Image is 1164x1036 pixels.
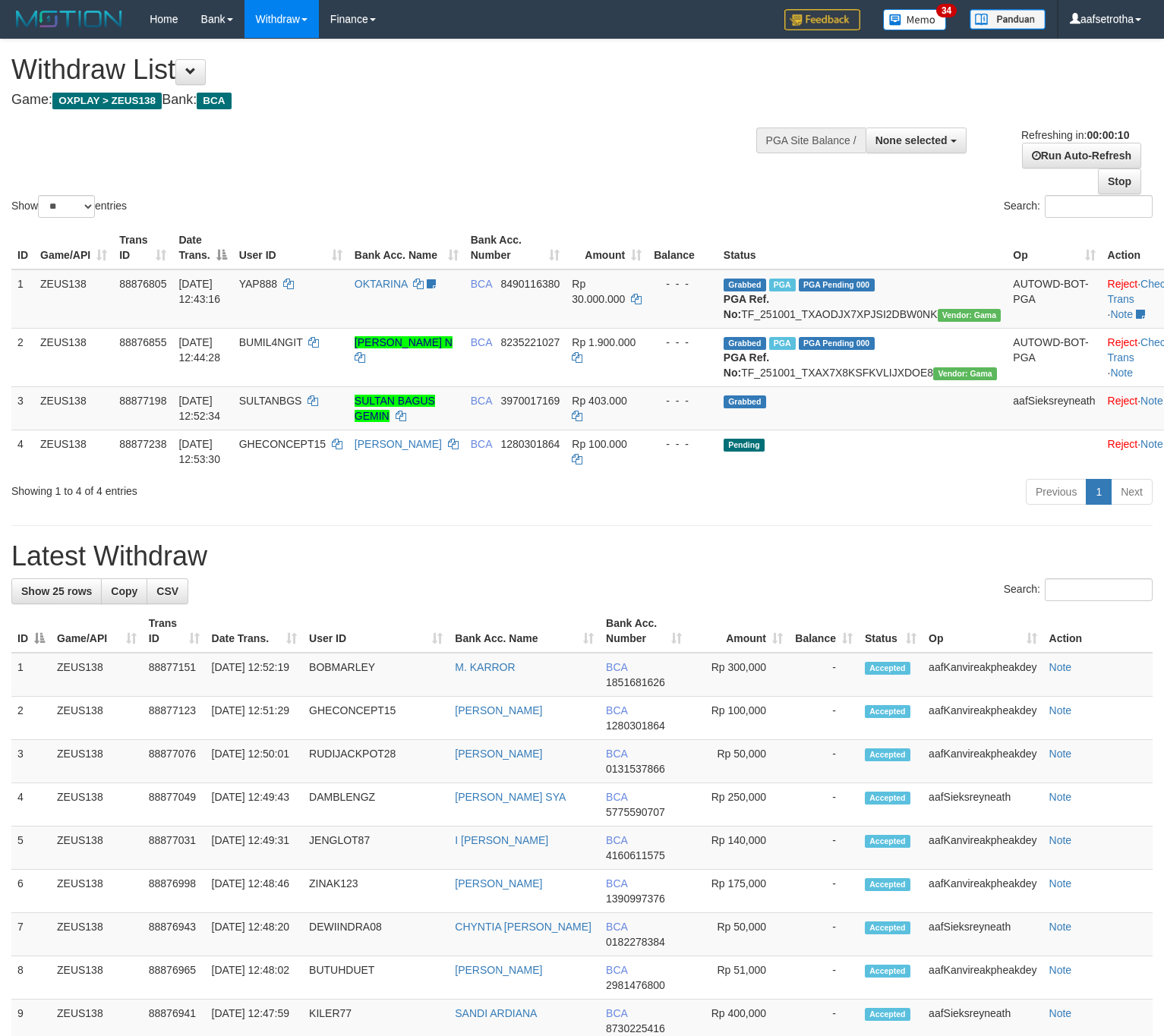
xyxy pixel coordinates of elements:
th: Status: activate to sort column ascending [859,609,923,653]
td: 88876998 [143,870,206,913]
span: BCA [471,336,492,348]
td: - [789,827,859,870]
a: CHYNTIA [PERSON_NAME] [455,921,591,933]
span: Vendor URL: https://trx31.1velocity.biz [933,367,997,380]
td: - [789,740,859,783]
span: BCA [471,395,492,407]
td: [DATE] 12:49:43 [206,783,303,827]
td: 88877076 [143,740,206,783]
a: Stop [1098,168,1141,194]
td: 7 [11,913,51,956]
span: OXPLAY > ZEUS138 [52,93,162,109]
img: panduan.png [970,9,1046,30]
td: JENGLOT87 [303,827,449,870]
th: Bank Acc. Number: activate to sort column ascending [600,609,687,653]
td: Rp 50,000 [688,913,790,956]
span: 34 [936,4,957,17]
td: 88877123 [143,697,206,740]
td: 4 [11,783,51,827]
td: ZEUS138 [34,269,113,329]
div: - - - [654,276,711,291]
td: ZEUS138 [51,913,143,956]
td: 88876943 [143,913,206,956]
td: ZEUS138 [51,653,143,697]
td: aafKanvireakpheakdey [923,740,1043,783]
span: Marked by aafnoeunsreypich [769,337,796,350]
th: Bank Acc. Name: activate to sort column ascending [449,609,600,653]
strong: 00:00:10 [1087,129,1129,141]
span: 88877198 [119,395,166,407]
a: [PERSON_NAME] [455,748,542,760]
span: Copy [111,585,137,597]
th: ID: activate to sort column descending [11,609,51,653]
span: PGA Pending [799,279,875,291]
span: CSV [156,585,178,597]
span: Copy 8730225416 to clipboard [606,1022,665,1034]
div: Showing 1 to 4 of 4 entries [11,477,474,499]
label: Show entries [11,195,127,218]
td: [DATE] 12:52:19 [206,653,303,697]
div: - - - [654,393,711,408]
span: Rp 403.000 [572,395,626,407]
select: Showentries [38,195,95,218]
a: [PERSON_NAME] SYA [455,791,566,803]
a: Reject [1108,438,1138,450]
td: 88877031 [143,827,206,870]
td: [DATE] 12:49:31 [206,827,303,870]
span: Copy 5775590707 to clipboard [606,806,665,818]
span: Accepted [865,662,910,675]
span: BCA [606,921,627,933]
td: aafSieksreyneath [1007,386,1101,430]
td: TF_251001_TXAODJX7XPJSI2DBW0NK [718,269,1007,329]
a: Note [1049,704,1072,716]
th: Game/API: activate to sort column ascending [51,609,143,653]
th: Amount: activate to sort column ascending [688,609,790,653]
th: Op: activate to sort column ascending [923,609,1043,653]
a: [PERSON_NAME] [455,704,542,716]
div: - - - [654,335,711,350]
a: Note [1049,921,1072,933]
span: None selected [875,134,948,146]
button: None selected [866,128,967,153]
img: MOTION_logo.png [11,8,127,30]
th: User ID: activate to sort column ascending [303,609,449,653]
td: Rp 50,000 [688,740,790,783]
td: aafSieksreyneath [923,913,1043,956]
a: Note [1140,395,1163,407]
span: Copy 1280301864 to clipboard [606,720,665,732]
td: DAMBLENGZ [303,783,449,827]
span: BUMIL4NGIT [239,336,303,348]
td: ZEUS138 [34,328,113,386]
td: Rp 250,000 [688,783,790,827]
span: Copy 0182278384 to clipboard [606,936,665,948]
th: ID [11,226,34,269]
input: Search: [1045,195,1153,218]
th: Action [1043,609,1153,653]
span: Accepted [865,705,910,718]
span: BCA [606,1007,627,1019]
td: AUTOWD-BOT-PGA [1007,269,1101,329]
a: Note [1049,964,1072,976]
span: Grabbed [724,395,766,408]
td: ZINAK123 [303,870,449,913]
span: Copy 1280301864 to clipboard [500,438,560,450]
td: TF_251001_TXAX7X8KSFKVLIJXDOE8 [718,328,1007,386]
a: I [PERSON_NAME] [455,834,548,846]
a: [PERSON_NAME] [355,438,442,450]
span: [DATE] 12:53:30 [178,438,220,465]
a: OKTARINA [355,278,408,290]
span: 88876805 [119,278,166,290]
a: [PERSON_NAME] [455,964,542,976]
span: Accepted [865,965,910,978]
span: PGA Pending [799,337,875,350]
td: Rp 140,000 [688,827,790,870]
a: Previous [1026,479,1087,505]
span: Copy 4160611575 to clipboard [606,849,665,861]
span: Copy 3970017169 to clipboard [500,395,560,407]
span: Copy 1851681626 to clipboard [606,676,665,688]
td: - [789,870,859,913]
td: BOBMARLEY [303,653,449,697]
span: Grabbed [724,337,766,350]
span: BCA [606,834,627,846]
span: BCA [606,704,627,716]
